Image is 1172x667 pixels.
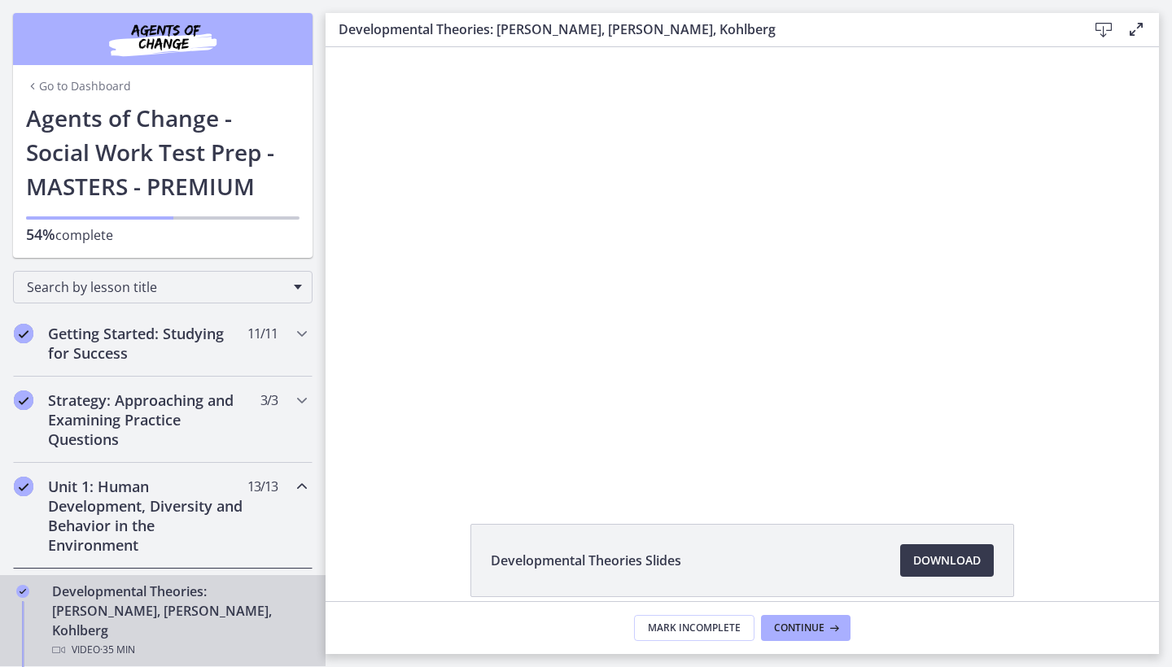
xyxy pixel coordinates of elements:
[65,20,260,59] img: Agents of Change Social Work Test Prep
[48,324,247,363] h2: Getting Started: Studying for Success
[326,47,1159,486] iframe: Video Lesson
[26,78,131,94] a: Go to Dashboard
[900,544,994,577] a: Download
[339,20,1061,39] h3: Developmental Theories: [PERSON_NAME], [PERSON_NAME], Kohlberg
[634,615,754,641] button: Mark Incomplete
[48,477,247,555] h2: Unit 1: Human Development, Diversity and Behavior in the Environment
[48,390,247,449] h2: Strategy: Approaching and Examining Practice Questions
[913,551,981,570] span: Download
[100,640,135,660] span: · 35 min
[14,390,33,410] i: Completed
[13,271,313,303] div: Search by lesson title
[26,225,300,245] p: complete
[260,390,278,410] span: 3 / 3
[52,582,306,660] div: Developmental Theories: [PERSON_NAME], [PERSON_NAME], Kohlberg
[26,101,300,203] h1: Agents of Change - Social Work Test Prep - MASTERS - PREMIUM
[648,621,741,634] span: Mark Incomplete
[26,225,55,244] span: 54%
[14,477,33,496] i: Completed
[16,585,29,598] i: Completed
[27,278,286,296] span: Search by lesson title
[14,324,33,343] i: Completed
[247,477,278,496] span: 13 / 13
[247,324,278,343] span: 11 / 11
[774,621,824,634] span: Continue
[52,640,306,660] div: Video
[761,615,851,641] button: Continue
[491,551,681,570] span: Developmental Theories Slides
